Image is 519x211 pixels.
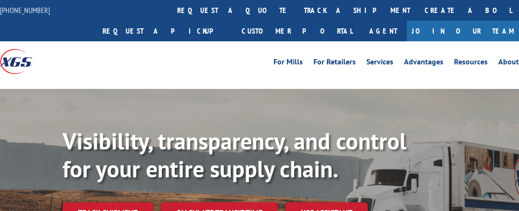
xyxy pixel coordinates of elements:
[95,21,234,41] a: Request a pickup
[273,58,303,69] a: For Mills
[454,58,488,69] a: Resources
[404,58,443,69] a: Advantages
[63,126,406,184] b: Visibility, transparency, and control for your entire supply chain.
[360,21,407,41] a: Agent
[313,58,356,69] a: For Retailers
[366,58,393,69] a: Services
[234,21,360,41] a: Customer Portal
[407,21,519,41] a: Join Our Team
[498,58,519,69] a: About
